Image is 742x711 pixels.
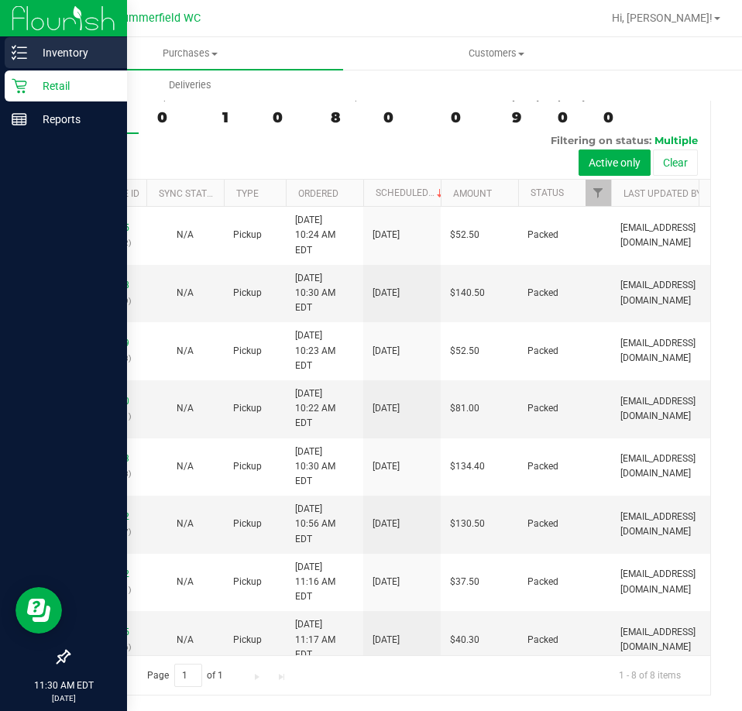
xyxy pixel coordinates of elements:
button: N/A [177,401,194,416]
span: Pickup [233,344,262,359]
span: [DATE] 11:17 AM EDT [295,617,354,662]
span: 1 - 8 of 8 items [606,664,693,687]
span: Packed [527,459,558,474]
span: [DATE] [373,228,400,242]
span: Not Applicable [177,345,194,356]
div: 0 [451,108,493,126]
span: Hi, [PERSON_NAME]! [612,12,713,24]
span: [DATE] 10:30 AM EDT [295,445,354,489]
span: Page of 1 [134,664,236,688]
span: Not Applicable [177,403,194,414]
span: [DATE] 10:30 AM EDT [295,271,354,316]
a: Last Updated By [623,188,702,199]
span: [DATE] [373,633,400,647]
p: Retail [27,77,120,95]
iframe: Resource center [15,587,62,634]
input: 1 [174,664,202,688]
span: $37.50 [450,575,479,589]
span: Pickup [233,459,262,474]
span: Packed [527,517,558,531]
span: Filtering on status: [551,134,651,146]
button: N/A [177,575,194,589]
div: 8 [331,108,365,126]
span: Summerfield WC [115,12,201,25]
div: 0 [383,108,432,126]
span: $130.50 [450,517,485,531]
inline-svg: Reports [12,112,27,127]
span: Pickup [233,633,262,647]
div: 0 [157,108,204,126]
span: [DATE] [373,401,400,416]
span: Pickup [233,401,262,416]
p: Reports [27,110,120,129]
a: Amount [453,188,492,199]
span: Not Applicable [177,461,194,472]
span: [DATE] 10:56 AM EDT [295,502,354,547]
p: 11:30 AM EDT [7,678,120,692]
button: N/A [177,459,194,474]
span: Deliveries [148,78,232,92]
span: $52.50 [450,228,479,242]
span: $134.40 [450,459,485,474]
button: N/A [177,344,194,359]
span: [DATE] 10:22 AM EDT [295,386,354,431]
span: Packed [527,344,558,359]
button: Clear [653,149,698,176]
span: Packed [527,633,558,647]
inline-svg: Inventory [12,45,27,60]
div: 0 [603,108,661,126]
div: 9 [512,108,539,126]
a: Filter [586,180,611,206]
span: $81.00 [450,401,479,416]
span: Customers [344,46,648,60]
span: [DATE] [373,344,400,359]
span: Packed [527,286,558,301]
div: 0 [558,108,585,126]
button: Active only [579,149,651,176]
a: Deliveries [37,69,343,101]
span: Pickup [233,286,262,301]
span: Multiple [654,134,698,146]
a: Ordered [298,188,338,199]
span: [DATE] [373,575,400,589]
p: Inventory [27,43,120,62]
span: [DATE] [373,286,400,301]
a: Purchases [37,37,343,70]
span: Packed [527,401,558,416]
button: N/A [177,228,194,242]
button: N/A [177,517,194,531]
span: [DATE] [373,459,400,474]
a: Scheduled [376,187,446,198]
span: [DATE] 11:16 AM EDT [295,560,354,605]
a: Status [531,187,564,198]
button: N/A [177,286,194,301]
span: Not Applicable [177,634,194,645]
div: 0 [273,108,312,126]
p: [DATE] [7,692,120,704]
span: Pickup [233,517,262,531]
span: Pickup [233,228,262,242]
span: $140.50 [450,286,485,301]
span: Packed [527,228,558,242]
div: 1 [222,108,254,126]
a: Sync Status [159,188,218,199]
span: Not Applicable [177,287,194,298]
a: Type [236,188,259,199]
span: Purchases [37,46,343,60]
span: [DATE] 10:23 AM EDT [295,328,354,373]
span: Not Applicable [177,576,194,587]
button: N/A [177,633,194,647]
inline-svg: Retail [12,78,27,94]
span: [DATE] 10:24 AM EDT [295,213,354,258]
span: Pickup [233,575,262,589]
span: Not Applicable [177,229,194,240]
span: $52.50 [450,344,479,359]
span: Not Applicable [177,518,194,529]
span: Packed [527,575,558,589]
a: Customers [343,37,649,70]
span: $40.30 [450,633,479,647]
span: [DATE] [373,517,400,531]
